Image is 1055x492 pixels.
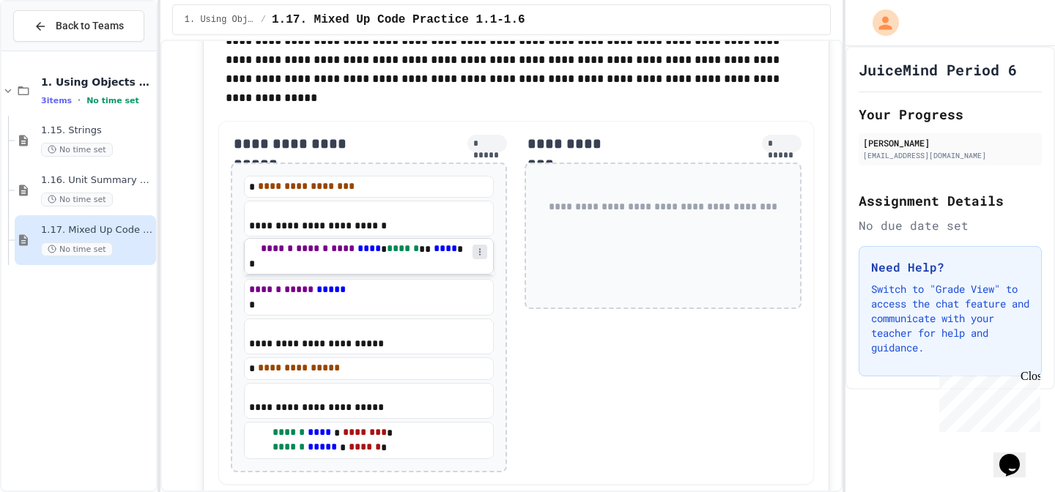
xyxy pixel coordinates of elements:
span: No time set [86,96,139,105]
span: 3 items [41,96,72,105]
span: 1.17. Mixed Up Code Practice 1.1-1.6 [272,11,525,29]
div: No due date set [859,217,1042,234]
div: My Account [857,6,903,40]
div: [PERSON_NAME] [863,136,1037,149]
span: No time set [41,143,113,157]
span: 1. Using Objects and Methods [185,14,255,26]
span: 1.16. Unit Summary 1a (1.1-1.6) [41,174,153,187]
span: 1. Using Objects and Methods [41,75,153,89]
p: Switch to "Grade View" to access the chat feature and communicate with your teacher for help and ... [871,282,1029,355]
button: Back to Teams [13,10,144,42]
h2: Assignment Details [859,190,1042,211]
span: • [78,94,81,106]
span: / [261,14,266,26]
span: 1.15. Strings [41,124,153,137]
div: Chat with us now!Close [6,6,101,93]
span: 1.17. Mixed Up Code Practice 1.1-1.6 [41,224,153,236]
iframe: chat widget [993,433,1040,477]
h3: Need Help? [871,258,1029,276]
h1: JuiceMind Period 6 [859,59,1017,80]
h2: Your Progress [859,104,1042,124]
div: [EMAIL_ADDRESS][DOMAIN_NAME] [863,150,1037,161]
span: Back to Teams [56,18,124,34]
iframe: chat widget [933,370,1040,432]
span: No time set [41,242,113,256]
span: No time set [41,193,113,206]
